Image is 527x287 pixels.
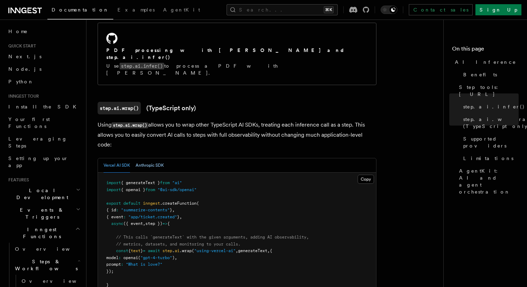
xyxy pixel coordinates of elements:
span: { generateText } [121,180,160,185]
span: Steps & Workflows [12,258,78,272]
span: inngest [143,201,160,206]
span: , [143,221,145,226]
span: "ai" [172,180,182,185]
span: "gpt-4-turbo" [140,255,172,260]
button: Anthropic SDK [136,158,164,173]
a: Step tools: [URL] [456,81,519,100]
span: Home [8,28,28,35]
span: { [128,248,131,253]
span: const [116,248,128,253]
span: "What is love?" [126,262,162,267]
a: Home [6,25,82,38]
span: "app/ticket.created" [128,214,177,219]
a: Examples [113,2,159,19]
kbd: ⌘K [324,6,334,13]
span: , [172,207,175,212]
span: AgentKit [163,7,200,13]
span: } [170,207,172,212]
h4: On this page [452,45,519,56]
span: Quick start [6,43,36,49]
a: step.ai.infer() [460,100,519,113]
button: Toggle dark mode [381,6,397,14]
button: Copy [358,175,374,184]
h2: PDF processing with [PERSON_NAME] and step.ai.infer() [106,47,368,61]
span: } [177,214,180,219]
a: Benefits [460,68,519,81]
a: AI Inference [452,56,519,68]
button: Search...⌘K [227,4,338,15]
span: { id [106,207,116,212]
button: Vercel AI SDK [104,158,130,173]
span: import [106,187,121,192]
span: Overview [22,278,93,284]
button: Events & Triggers [6,204,82,223]
span: : [121,262,123,267]
a: Documentation [47,2,113,20]
span: step }) [145,221,162,226]
code: step.ai.wrap() [98,102,141,114]
span: AgentKit: AI and agent orchestration [459,167,519,195]
span: Install the SDK [8,104,81,109]
span: , [236,248,238,253]
span: step.ai.infer() [463,103,525,110]
span: export [106,201,121,206]
span: : [119,255,121,260]
span: , [175,255,177,260]
span: Supported providers [463,135,519,149]
a: step.ai.wrap() (TypeScript only) [460,113,519,133]
span: async [111,221,123,226]
span: "using-vercel-ai" [194,248,236,253]
span: model [106,255,119,260]
a: Setting up your app [6,152,82,172]
span: text [131,248,140,253]
code: step.ai.infer() [120,63,164,69]
span: Inngest Functions [6,226,75,240]
a: AgentKit [159,2,204,19]
span: Documentation [52,7,109,13]
span: Examples [117,7,155,13]
span: .createFunction [160,201,197,206]
a: Limitations [460,152,519,165]
span: generateText [238,248,267,253]
a: Leveraging Steps [6,133,82,152]
span: Leveraging Steps [8,136,67,149]
span: .wrap [180,248,192,253]
a: Overview [12,243,82,255]
span: ai [175,248,180,253]
span: "@ai-sdk/openai" [158,187,197,192]
span: Next.js [8,54,41,59]
button: Inngest Functions [6,223,82,243]
button: Local Development [6,184,82,204]
span: Overview [15,246,87,252]
span: { [167,221,170,226]
span: ({ event [123,221,143,226]
span: AI Inference [455,59,516,66]
span: // This calls `generateText` with the given arguments, adding AI observability, [116,235,309,240]
span: } [140,248,143,253]
a: Your first Functions [6,113,82,133]
p: Use to process a PDF with [PERSON_NAME]. [106,62,368,76]
span: "summarize-contents" [121,207,170,212]
span: Benefits [463,71,497,78]
span: . [172,248,175,253]
a: AgentKit: AI and agent orchestration [456,165,519,198]
span: // metrics, datasets, and monitoring to your calls. [116,242,240,247]
a: Sign Up [475,4,521,15]
a: Supported providers [460,133,519,152]
a: Install the SDK [6,100,82,113]
span: default [123,201,140,206]
a: Node.js [6,63,82,75]
span: : [116,207,119,212]
span: { event [106,214,123,219]
span: step [162,248,172,253]
span: await [148,248,160,253]
span: ( [138,255,140,260]
span: Node.js [8,66,41,72]
a: Next.js [6,50,82,63]
span: { openai } [121,187,145,192]
a: PDF processing with [PERSON_NAME] and step.ai.infer()Usestep.ai.infer()to process a PDF with [PER... [98,23,376,85]
span: = [143,248,145,253]
span: ) [172,255,175,260]
button: Steps & Workflows [12,255,82,275]
span: Setting up your app [8,156,68,168]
